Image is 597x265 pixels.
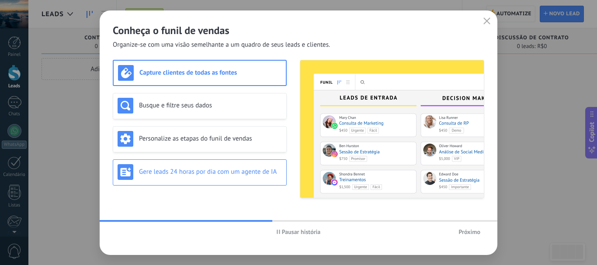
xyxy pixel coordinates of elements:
h2: Conheça o funil de vendas [113,24,484,37]
h3: Gere leads 24 horas por dia com um agente de IA [139,168,282,176]
h3: Busque e filtre seus dados [139,101,282,110]
button: Pausar história [273,225,325,238]
h3: Personalize as etapas do funil de vendas [139,134,282,143]
button: Próximo [455,225,484,238]
span: Próximo [458,229,480,235]
span: Organize-se com uma visão semelhante a um quadro de seus leads e clientes. [113,41,330,49]
span: Pausar história [282,229,321,235]
h3: Capture clientes de todas as fontes [139,69,281,77]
